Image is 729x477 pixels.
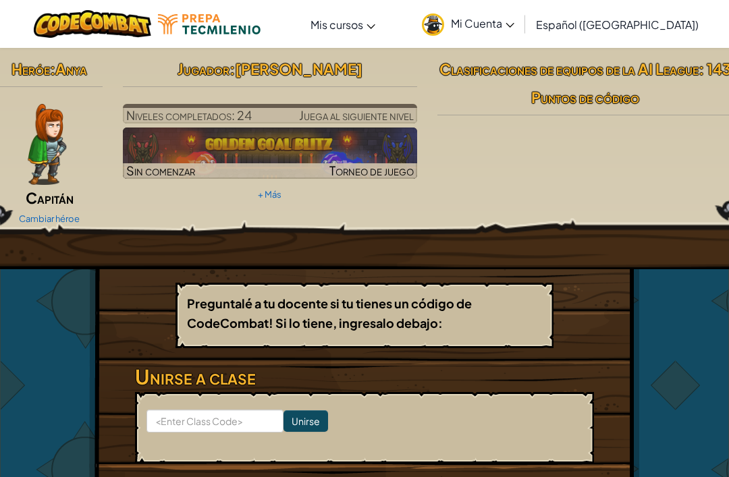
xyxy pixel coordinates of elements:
span: Torneo de juego [329,163,414,178]
img: CodeCombat logo [34,10,152,38]
a: Mis cursos [304,6,382,43]
a: Cambiar héroe [19,213,80,224]
span: Niveles completados: 24 [126,107,252,123]
span: Capitán [26,188,74,207]
input: <Enter Class Code> [146,410,283,432]
img: Tecmilenio logo [158,14,261,34]
span: : [230,59,235,78]
a: Juega al siguiente nivel [123,104,418,123]
span: Mis cursos [310,18,363,32]
span: [PERSON_NAME] [235,59,362,78]
span: Juega al siguiente nivel [299,107,414,123]
a: Sin comenzarTorneo de juego [123,128,418,179]
img: captain-pose.png [28,104,66,185]
b: Preguntalé a tu docente si tu tienes un código de CodeCombat! Si lo tiene, ingresalo debajo: [187,296,472,331]
img: Golden Goal [123,128,418,179]
span: Mi Cuenta [451,16,514,30]
a: + Más [258,189,281,200]
span: : [50,59,55,78]
span: Anya [55,59,87,78]
img: avatar [422,13,444,36]
input: Unirse [283,410,328,432]
span: Sin comenzar [126,163,195,178]
a: Español ([GEOGRAPHIC_DATA]) [529,6,705,43]
a: Mi Cuenta [415,3,521,45]
span: Español ([GEOGRAPHIC_DATA]) [536,18,699,32]
span: Clasificaciones de equipos de la AI League [439,59,699,78]
h3: Unirse a clase [135,362,594,392]
span: Heróe [11,59,50,78]
span: Jugador [178,59,230,78]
